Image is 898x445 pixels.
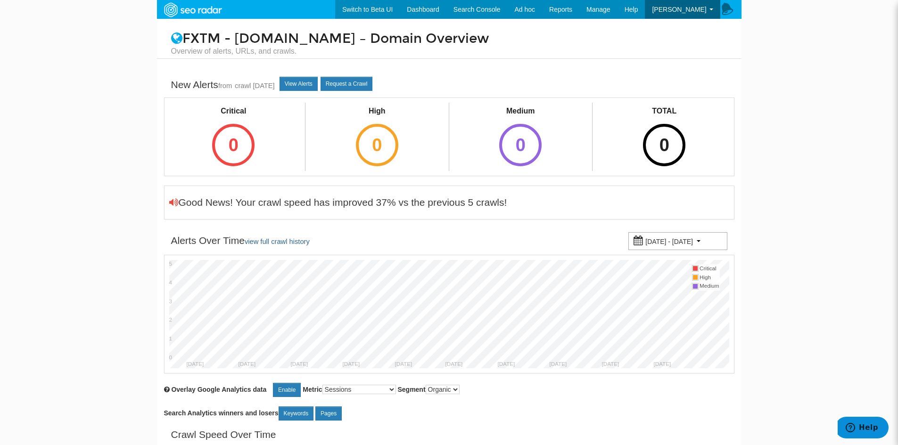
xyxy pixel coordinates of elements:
[643,124,685,166] div: 0
[549,6,572,13] span: Reports
[634,106,694,117] div: TOTAL
[322,385,396,394] select: Metric
[164,406,342,421] label: Search Analytics winners and losers
[652,6,706,13] span: [PERSON_NAME]
[171,386,266,393] span: Overlay chart with Google Analytics data
[204,106,263,117] div: Critical
[699,273,719,282] td: High
[171,234,310,249] div: Alerts Over Time
[235,82,275,89] a: crawl [DATE]
[426,385,460,394] select: Segment
[397,385,459,394] label: Segment
[171,428,276,442] div: Crawl Speed Over Time
[218,82,232,89] small: from
[171,46,727,57] small: Overview of alerts, URLs, and crawls.
[499,124,542,166] div: 0
[699,264,719,273] td: Critical
[279,406,314,421] a: Keywords
[514,6,535,13] span: Ad hoc
[645,238,693,245] small: [DATE] - [DATE]
[212,124,255,166] div: 0
[315,406,342,421] a: Pages
[280,77,318,91] a: View Alerts
[171,78,275,93] div: New Alerts
[625,6,638,13] span: Help
[491,106,550,117] div: Medium
[838,417,889,440] iframe: Opens a widget where you can find more information
[303,385,395,394] label: Metric
[453,6,501,13] span: Search Console
[164,32,734,57] h1: FXTM - [DOMAIN_NAME] – Domain Overview
[321,77,373,91] a: Request a Crawl
[347,106,407,117] div: High
[273,383,301,397] a: Enable
[356,124,398,166] div: 0
[169,195,507,210] div: Good News! Your crawl speed has improved 37% vs the previous 5 crawls!
[586,6,610,13] span: Manage
[245,238,310,245] a: view full crawl history
[699,282,719,291] td: Medium
[160,1,225,18] img: SEORadar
